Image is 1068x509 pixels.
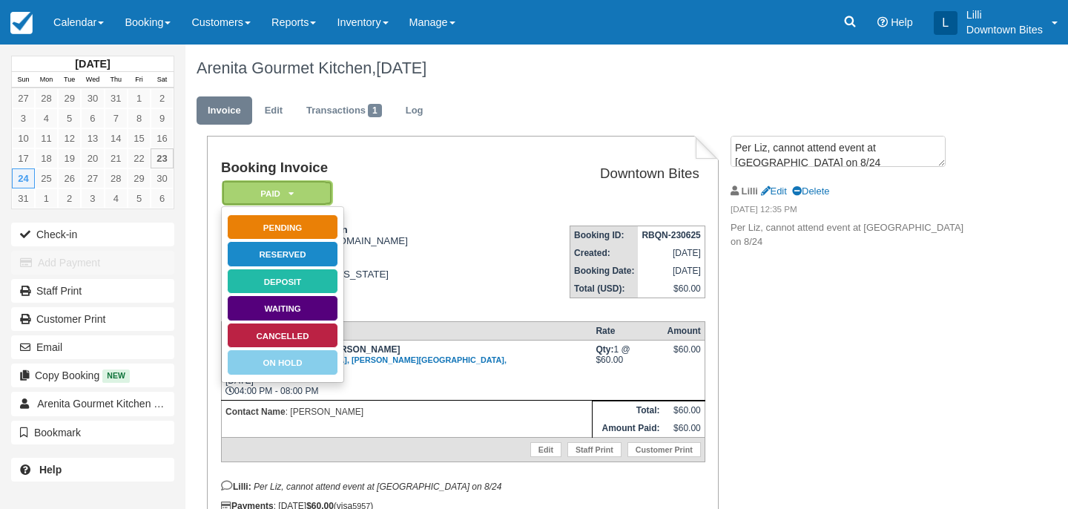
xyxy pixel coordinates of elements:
a: 22 [128,148,151,168]
em: Per Liz, cannot attend event at [GEOGRAPHIC_DATA] on 8/24 [254,482,501,492]
th: Booking ID: [570,226,639,245]
p: : [PERSON_NAME] [225,404,588,419]
a: 29 [58,88,81,108]
a: 30 [151,168,174,188]
a: Arenita Gourmet Kitchen 111 [11,392,174,416]
a: 2 [58,188,81,208]
a: 20 [81,148,104,168]
a: 6 [151,188,174,208]
div: $60.00 [667,344,700,367]
a: 7 [105,108,128,128]
a: Delete [792,185,829,197]
a: 31 [105,88,128,108]
th: Created: [570,244,639,262]
a: 18 [35,148,58,168]
a: [GEOGRAPHIC_DATA], [PERSON_NAME][GEOGRAPHIC_DATA], [GEOGRAPHIC_DATA] [225,355,507,375]
a: Edit [254,96,294,125]
th: Amount [663,321,705,340]
strong: RBQN-230625 [642,230,700,240]
a: 12 [58,128,81,148]
a: 14 [105,128,128,148]
a: 29 [128,168,151,188]
a: 17 [12,148,35,168]
div: [EMAIL_ADDRESS][DOMAIN_NAME] [PHONE_NUMBER] [STREET_ADDRESS] [GEOGRAPHIC_DATA][US_STATE] [GEOGRAP... [221,224,501,309]
strong: [GEOGRAPHIC_DATA], [PERSON_NAME] [225,344,507,375]
i: Help [877,17,888,27]
th: Booking Date: [570,262,639,280]
a: 26 [58,168,81,188]
a: 9 [151,108,174,128]
td: $60.00 [663,401,705,419]
th: Sat [151,72,174,88]
button: Check-in [11,223,174,246]
td: $60.00 [663,419,705,438]
th: Thu [105,72,128,88]
h1: Booking Invoice [221,160,501,176]
a: 15 [128,128,151,148]
p: Lilli [966,7,1043,22]
a: Staff Print [567,442,622,457]
button: Add Payment [11,251,174,275]
a: 4 [105,188,128,208]
strong: Lilli: [221,482,251,492]
a: Customer Print [11,307,174,331]
strong: Contact Name [225,407,286,417]
div: L [934,11,957,35]
p: Per Liz, cannot attend event at [GEOGRAPHIC_DATA] on 8/24 [731,221,975,249]
a: On Hold [227,349,338,375]
td: [DATE] [638,262,705,280]
a: Invoice [197,96,252,125]
th: Mon [35,72,58,88]
a: 19 [58,148,81,168]
span: [DATE] [376,59,426,77]
a: 4 [35,108,58,128]
a: 27 [81,168,104,188]
a: 6 [81,108,104,128]
a: 23 [151,148,174,168]
a: Reserved [227,241,338,267]
th: Fri [128,72,151,88]
a: 27 [12,88,35,108]
a: 28 [35,88,58,108]
a: Pending [227,214,338,240]
a: Help [11,458,174,482]
a: 13 [81,128,104,148]
a: 5 [128,188,151,208]
td: 1 @ $60.00 [592,340,663,400]
strong: Lilli [742,185,758,197]
span: 111 [154,398,177,411]
a: 3 [12,108,35,128]
a: 1 [35,188,58,208]
a: Deposit [227,269,338,295]
a: 31 [12,188,35,208]
a: 28 [105,168,128,188]
td: $60.00 [638,280,705,298]
span: 1 [368,104,382,117]
a: Customer Print [627,442,701,457]
a: Transactions1 [295,96,393,125]
a: 11 [35,128,58,148]
em: [DATE] 12:35 PM [731,203,975,220]
a: Cancelled [227,323,338,349]
span: Arenita Gourmet Kitchen [37,398,151,410]
a: 30 [81,88,104,108]
a: Log [395,96,435,125]
th: Total (USD): [570,280,639,298]
a: 5 [58,108,81,128]
th: Sun [12,72,35,88]
button: Copy Booking New [11,364,174,387]
a: 24 [12,168,35,188]
a: 1 [128,88,151,108]
h2: Downtown Bites [507,166,699,182]
span: Help [891,16,913,28]
th: Tue [58,72,81,88]
a: Paid [221,180,328,207]
button: Bookmark [11,421,174,444]
a: 21 [105,148,128,168]
img: checkfront-main-nav-mini-logo.png [10,12,33,34]
a: Waiting [227,295,338,321]
th: Item [221,321,592,340]
button: Email [11,335,174,359]
strong: Qty [596,344,613,355]
small: Location: [225,355,507,375]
